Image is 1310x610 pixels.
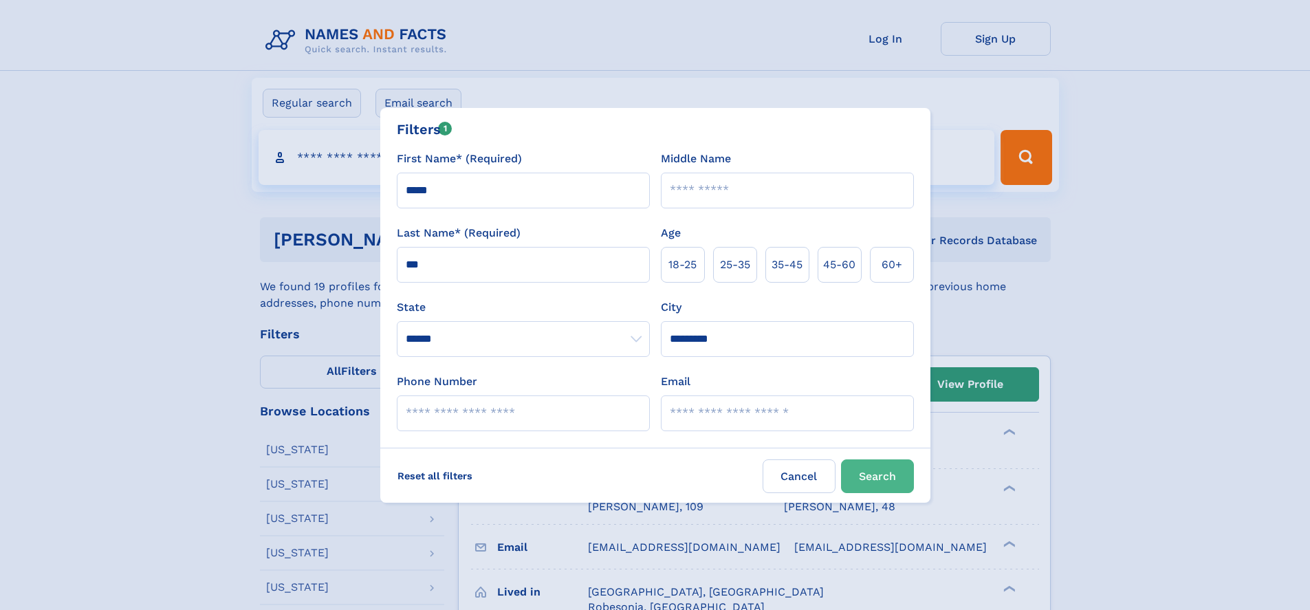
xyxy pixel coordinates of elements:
[841,459,914,493] button: Search
[661,151,731,167] label: Middle Name
[661,373,690,390] label: Email
[397,225,521,241] label: Last Name* (Required)
[882,257,902,273] span: 60+
[772,257,803,273] span: 35‑45
[661,299,681,316] label: City
[720,257,750,273] span: 25‑35
[397,119,452,140] div: Filters
[389,459,481,492] label: Reset all filters
[397,373,477,390] label: Phone Number
[661,225,681,241] label: Age
[823,257,855,273] span: 45‑60
[763,459,836,493] label: Cancel
[397,151,522,167] label: First Name* (Required)
[668,257,697,273] span: 18‑25
[397,299,650,316] label: State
